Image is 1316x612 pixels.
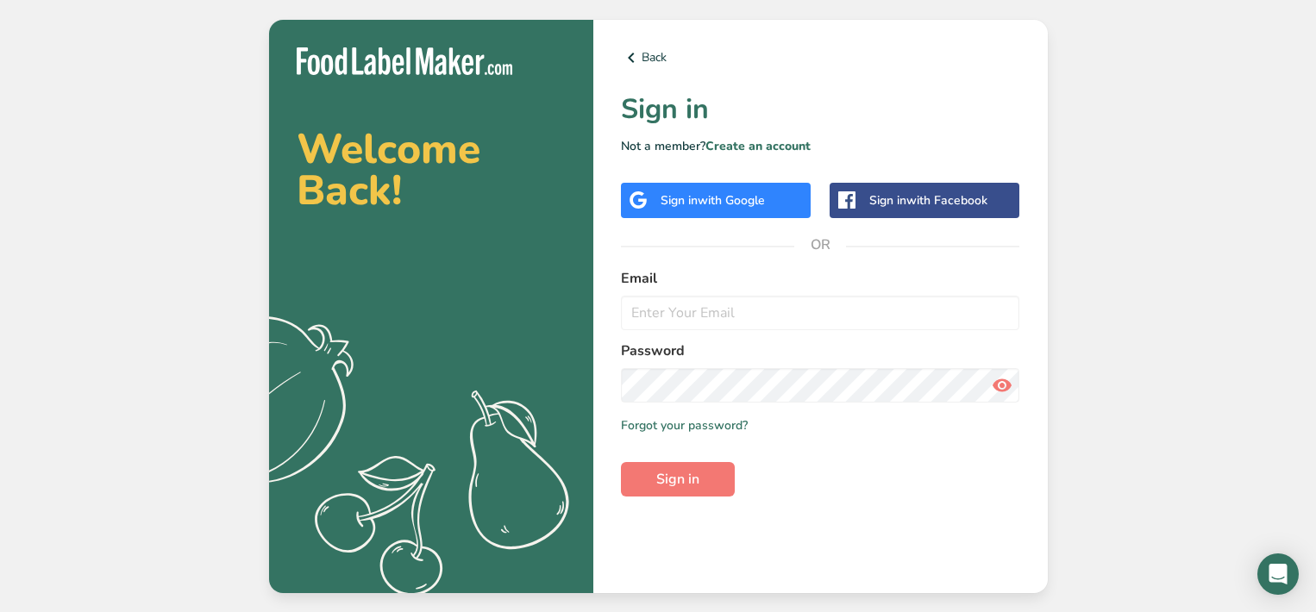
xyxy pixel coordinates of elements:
[621,416,748,434] a: Forgot your password?
[661,191,765,209] div: Sign in
[621,137,1020,155] p: Not a member?
[698,192,765,209] span: with Google
[621,462,735,496] button: Sign in
[869,191,987,209] div: Sign in
[656,469,699,490] span: Sign in
[297,47,512,76] img: Food Label Maker
[621,89,1020,130] h1: Sign in
[621,47,1020,68] a: Back
[794,219,846,271] span: OR
[621,268,1020,289] label: Email
[621,340,1020,361] label: Password
[621,296,1020,330] input: Enter Your Email
[906,192,987,209] span: with Facebook
[705,138,811,154] a: Create an account
[1257,553,1299,595] div: Open Intercom Messenger
[297,128,566,211] h2: Welcome Back!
